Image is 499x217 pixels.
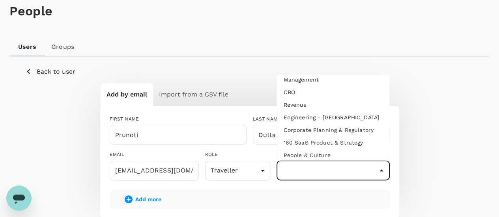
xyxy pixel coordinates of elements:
[277,73,389,86] li: Management
[205,151,271,159] div: ROLE
[135,196,161,202] span: Add more
[376,165,387,176] button: Close
[253,115,390,123] div: LAST NAME
[277,98,389,111] li: Revenue
[277,124,389,136] li: Corporate Planning & Regulatory
[113,190,172,209] button: Add more
[277,86,389,98] li: CBO
[45,37,80,56] a: Groups
[107,89,147,100] h6: Add by email
[110,151,199,159] div: EMAIL
[205,161,271,180] div: Traveller
[37,67,75,76] p: Back to user
[277,136,389,149] li: 160 SaaS Product & Strategy
[9,4,490,19] h1: People
[110,115,247,123] div: FIRST NAME
[6,185,32,211] iframe: Button to launch messaging window
[25,67,75,76] button: Back to user
[9,37,45,56] a: Users
[277,111,389,124] li: Engineering - [GEOGRAPHIC_DATA]
[159,89,228,100] h6: Import from a CSV file
[277,149,389,161] li: People & Culture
